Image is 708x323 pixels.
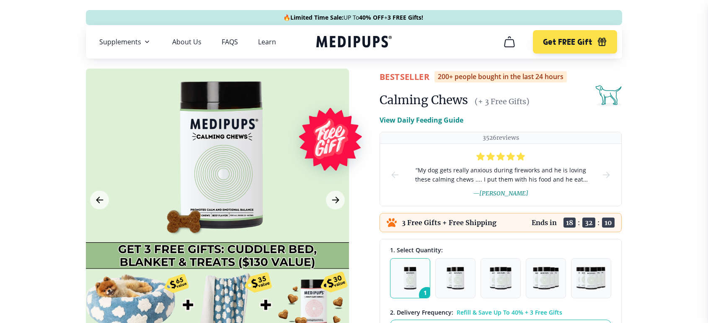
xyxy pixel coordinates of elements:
[499,32,519,52] button: cart
[222,38,238,46] a: FAQS
[326,191,345,210] button: Next Image
[390,308,453,316] span: 2 . Delivery Frequency:
[90,191,109,210] button: Previous Image
[601,144,611,206] button: next-slide
[402,218,496,227] p: 3 Free Gifts + Free Shipping
[172,38,202,46] a: About Us
[258,38,276,46] a: Learn
[490,267,512,290] img: Pack of 3 - Natural Dog Supplements
[413,166,588,184] span: “ My dog gets really anxious during fireworks and he is loving these calming chews .... I put the...
[99,37,152,47] button: Supplements
[380,71,429,82] span: BestSeller
[434,71,567,82] div: 200+ people bought in the last 24 hours
[578,218,580,227] span: :
[390,246,611,254] div: 1. Select Quantity:
[380,115,463,125] p: View Daily Feeding Guide
[563,218,576,228] span: 18
[380,92,468,108] h1: Calming Chews
[316,34,392,51] a: Medipups
[99,38,141,46] span: Supplements
[390,144,400,206] button: prev-slide
[457,308,562,316] span: Refill & Save Up To 40% + 3 Free Gifts
[576,267,606,290] img: Pack of 5 - Natural Dog Supplements
[533,267,558,290] img: Pack of 4 - Natural Dog Supplements
[582,218,595,228] span: 32
[532,218,557,227] p: Ends in
[419,287,435,303] span: 1
[473,190,528,197] span: — [PERSON_NAME]
[597,218,600,227] span: :
[602,218,615,228] span: 10
[390,258,430,298] button: 1
[447,267,464,290] img: Pack of 2 - Natural Dog Supplements
[543,37,592,47] span: Get FREE Gift
[283,13,423,22] span: 🔥 UP To +
[404,267,417,290] img: Pack of 1 - Natural Dog Supplements
[475,97,530,106] span: (+ 3 Free Gifts)
[483,134,519,142] p: 3526 reviews
[533,30,617,54] button: Get FREE Gift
